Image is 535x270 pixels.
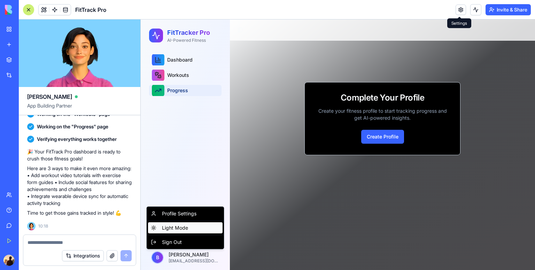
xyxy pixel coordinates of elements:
span: FitTrack Pro [75,6,106,14]
p: Here are 3 ways to make it even more amazing: • Add workout video tutorials with exercise form gu... [27,165,132,207]
img: Ella_00000_wcx2te.png [27,222,36,230]
div: Profile Settings [7,189,82,200]
button: Invite & Share [486,4,531,15]
div: Settings [447,18,471,28]
div: Sign Out [7,217,82,228]
div: Light Mode [7,203,82,214]
span: Verifying everything works together [37,136,117,143]
span: 10:18 [38,223,48,229]
span: App Building Partner [27,102,132,115]
img: ACg8ocIaSt37fmhFImhjPfVP9U7VnBPRO3ertf_FldcGA5_DKJS_7yk=s96-c [3,255,15,266]
button: Integrations [62,250,104,261]
img: logo [5,5,48,15]
span: Working on the "Progress" page [37,123,108,130]
p: 🎉 Your FitTrack Pro dashboard is ready to crush those fitness goals! [27,148,132,162]
p: Time to get those gains tracked in style! 💪 [27,209,132,216]
span: [PERSON_NAME] [27,93,72,101]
